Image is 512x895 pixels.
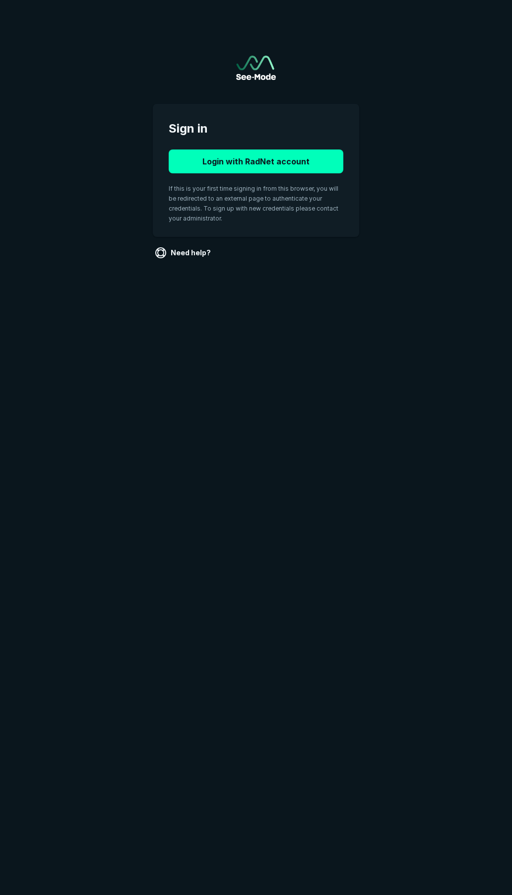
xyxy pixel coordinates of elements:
[236,56,276,80] a: Go to sign in
[153,245,215,261] a: Need help?
[236,56,276,80] img: See-Mode Logo
[169,149,343,173] button: Login with RadNet account
[169,185,338,222] span: If this is your first time signing in from this browser, you will be redirected to an external pa...
[169,120,343,138] span: Sign in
